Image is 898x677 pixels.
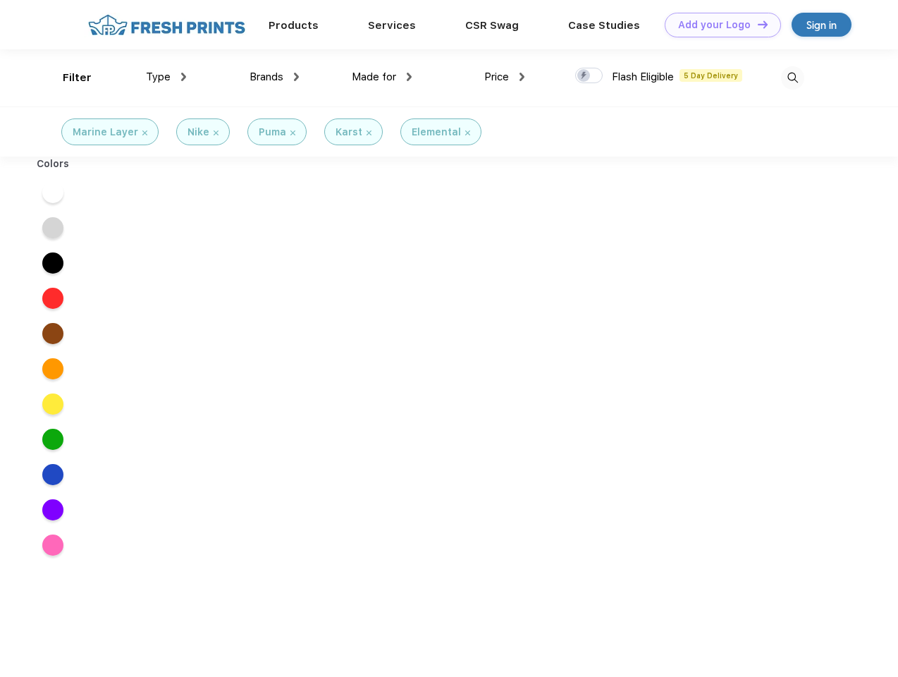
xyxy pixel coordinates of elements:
[407,73,412,81] img: dropdown.png
[73,125,138,140] div: Marine Layer
[367,130,371,135] img: filter_cancel.svg
[465,19,519,32] a: CSR Swag
[612,71,674,83] span: Flash Eligible
[294,73,299,81] img: dropdown.png
[484,71,509,83] span: Price
[806,17,837,33] div: Sign in
[352,71,396,83] span: Made for
[146,71,171,83] span: Type
[290,130,295,135] img: filter_cancel.svg
[758,20,768,28] img: DT
[187,125,209,140] div: Nike
[26,157,80,171] div: Colors
[63,70,92,86] div: Filter
[84,13,250,37] img: fo%20logo%202.webp
[336,125,362,140] div: Karst
[181,73,186,81] img: dropdown.png
[142,130,147,135] img: filter_cancel.svg
[678,19,751,31] div: Add your Logo
[368,19,416,32] a: Services
[259,125,286,140] div: Puma
[781,66,804,90] img: desktop_search.svg
[250,71,283,83] span: Brands
[214,130,219,135] img: filter_cancel.svg
[412,125,461,140] div: Elemental
[269,19,319,32] a: Products
[792,13,851,37] a: Sign in
[679,69,742,82] span: 5 Day Delivery
[519,73,524,81] img: dropdown.png
[465,130,470,135] img: filter_cancel.svg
